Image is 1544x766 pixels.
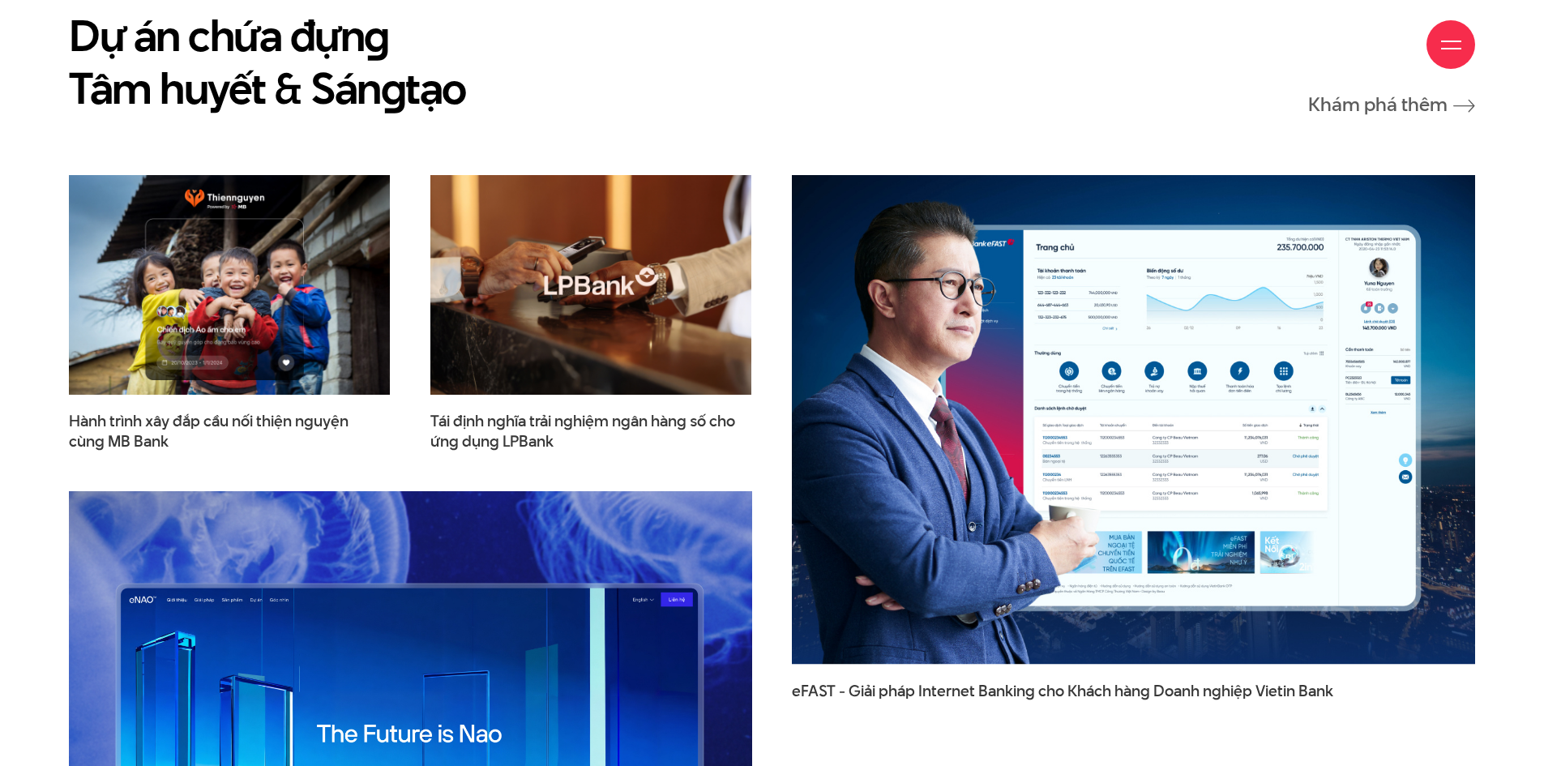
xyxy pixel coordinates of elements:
[792,681,1475,721] a: eFAST - Giải pháp Internet Banking cho Khách hàng Doanh nghiệp Vietin Bank
[69,411,390,451] a: Hành trình xây đắp cầu nối thiện nguyệncùng MB Bank
[1298,680,1333,702] span: Bank
[1255,680,1295,702] span: Vietin
[430,411,751,451] a: Tái định nghĩa trải nghiệm ngân hàng số choứng dụng LPBank
[918,680,975,702] span: Internet
[879,680,915,702] span: pháp
[430,431,554,452] span: ứng dụng LPBank
[849,680,875,702] span: Giải
[430,411,751,451] span: Tái định nghĩa trải nghiệm ngân hàng số cho
[839,680,845,702] span: -
[1203,680,1252,702] span: nghiệp
[1038,680,1064,702] span: cho
[1114,680,1150,702] span: hàng
[792,680,836,702] span: eFAST
[1308,94,1475,114] a: Khám phá thêm
[1067,680,1111,702] span: Khách
[978,680,1035,702] span: Banking
[69,9,466,114] h2: Dự án chứa đựn Tâm huyết & Sán tạo
[69,411,390,451] span: Hành trình xây đắp cầu nối thiện nguyện
[69,431,169,452] span: cùng MB Bank
[1153,680,1200,702] span: Doanh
